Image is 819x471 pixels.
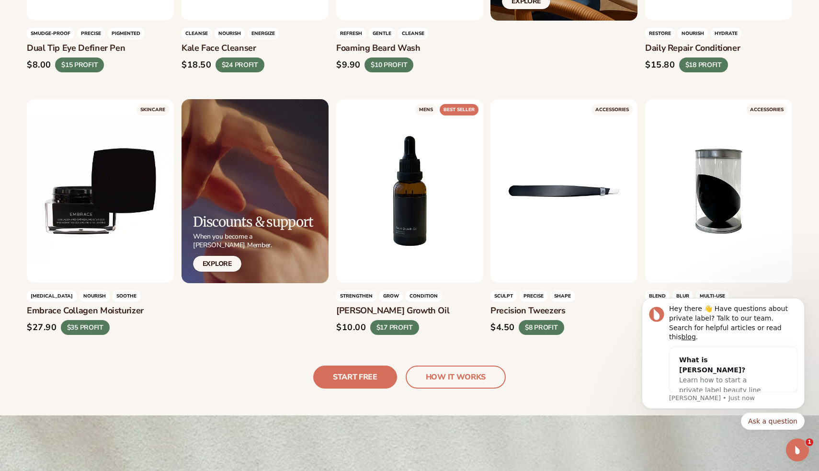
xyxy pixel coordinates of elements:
[406,366,506,389] a: HOW IT WORKS
[645,291,670,302] span: blend
[80,291,110,302] span: nourish
[77,28,105,40] span: precise
[182,28,212,40] span: cleanse
[679,57,728,72] div: $18 PROFIT
[364,57,413,72] div: $10 PROFIT
[645,44,792,54] h3: Daily repair conditioner
[108,28,144,40] span: pigmented
[182,60,212,70] div: $18.50
[193,215,313,230] h2: Discounts & support
[806,438,813,446] span: 1
[27,28,74,40] span: Smudge-proof
[786,438,809,461] iframe: Intercom live chat
[27,306,174,317] h3: Embrace collagen moisturizer
[711,28,741,40] span: hydrate
[336,306,483,317] h3: [PERSON_NAME] growth oil
[248,28,279,40] span: energize
[215,28,245,40] span: nourish
[490,322,515,333] div: $4.50
[550,291,575,302] span: shape
[379,291,403,302] span: grow
[406,291,442,302] span: condition
[113,291,140,302] span: soothe
[696,291,729,302] span: multi-use
[313,366,397,389] a: START FREE
[520,291,547,302] span: precise
[627,297,819,466] iframe: Intercom notifications message
[336,291,376,302] span: strengthen
[336,28,366,40] span: refresh
[27,322,57,333] div: $27.90
[182,44,329,54] h3: Kale face cleanser
[678,28,708,40] span: NOURISH
[672,291,693,302] span: blur
[490,306,637,317] h3: Precision tweezers
[55,57,104,72] div: $15 PROFIT
[519,320,564,335] div: $8 PROFIT
[370,320,419,335] div: $17 PROFIT
[490,291,517,302] span: sculpt
[27,60,51,70] div: $8.00
[398,28,428,40] span: cleanse
[61,320,110,335] div: $35 PROFIT
[645,60,675,70] div: $15.80
[336,60,361,70] div: $9.90
[27,291,77,302] span: [MEDICAL_DATA]
[336,322,366,333] div: $10.00
[336,44,483,54] h3: Foaming beard wash
[645,28,675,40] span: restore
[215,57,264,72] div: $24 PROFIT
[193,232,313,250] p: When you become a [PERSON_NAME] Member.
[369,28,395,40] span: gentle
[27,44,174,54] h3: Dual tip eye definer pen
[193,256,241,272] a: Explore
